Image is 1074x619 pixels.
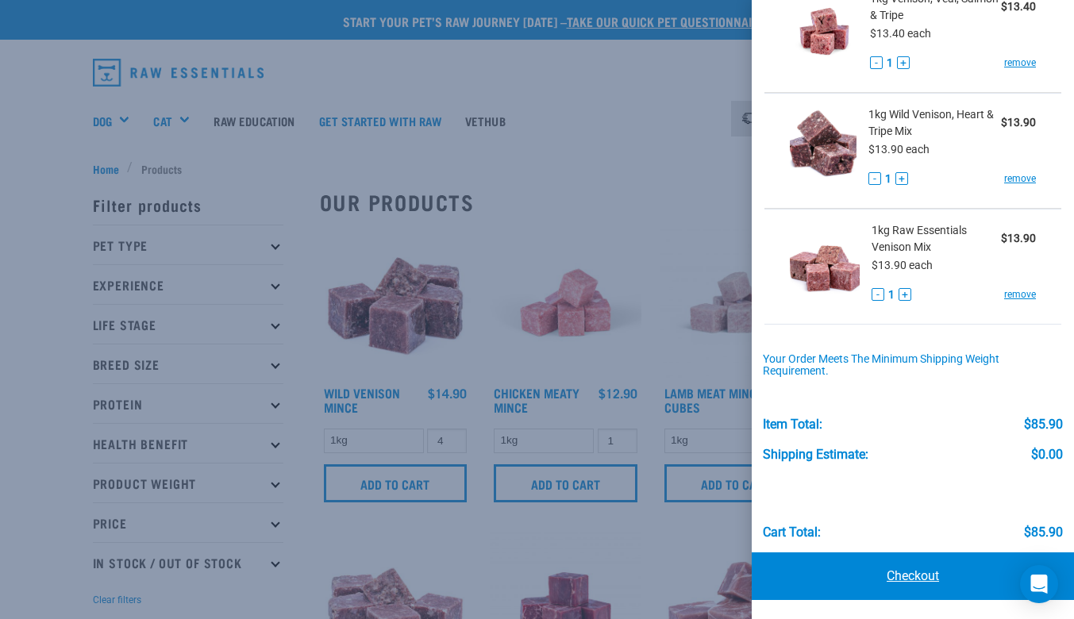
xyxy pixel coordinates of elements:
[895,172,908,185] button: +
[868,143,930,156] span: $13.90 each
[763,525,821,540] div: Cart total:
[1024,525,1063,540] div: $85.90
[887,55,893,71] span: 1
[763,417,822,432] div: Item Total:
[1004,171,1036,186] a: remove
[868,172,881,185] button: -
[899,288,911,301] button: +
[763,353,1064,379] div: Your order meets the minimum shipping weight requirement.
[897,56,910,69] button: +
[790,222,860,304] img: Raw Essentials Venison Mix
[790,106,857,188] img: Wild Venison, Heart & Tripe Mix
[872,288,884,301] button: -
[870,56,883,69] button: -
[1020,565,1058,603] div: Open Intercom Messenger
[870,27,931,40] span: $13.40 each
[885,171,891,187] span: 1
[868,106,1001,140] span: 1kg Wild Venison, Heart & Tripe Mix
[1004,287,1036,302] a: remove
[1024,417,1063,432] div: $85.90
[872,259,933,271] span: $13.90 each
[1001,232,1036,244] strong: $13.90
[752,552,1074,600] a: Checkout
[1001,116,1036,129] strong: $13.90
[872,222,1001,256] span: 1kg Raw Essentials Venison Mix
[1004,56,1036,70] a: remove
[888,286,895,303] span: 1
[1031,448,1063,462] div: $0.00
[763,448,868,462] div: Shipping Estimate:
